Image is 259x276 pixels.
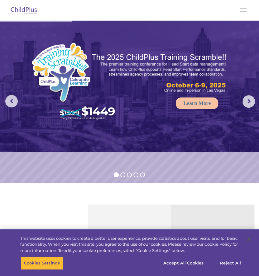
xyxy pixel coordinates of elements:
[211,257,250,270] button: Reject All
[9,3,39,17] img: ChildPlus by Procare Solutions
[160,257,207,270] button: Accept All Cookies
[176,97,218,109] a: Learn More
[21,257,63,270] button: Cookies Settings
[20,235,241,254] div: This website uses cookies to create a better user experience, provide statistics about user visit...
[242,232,256,246] button: Close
